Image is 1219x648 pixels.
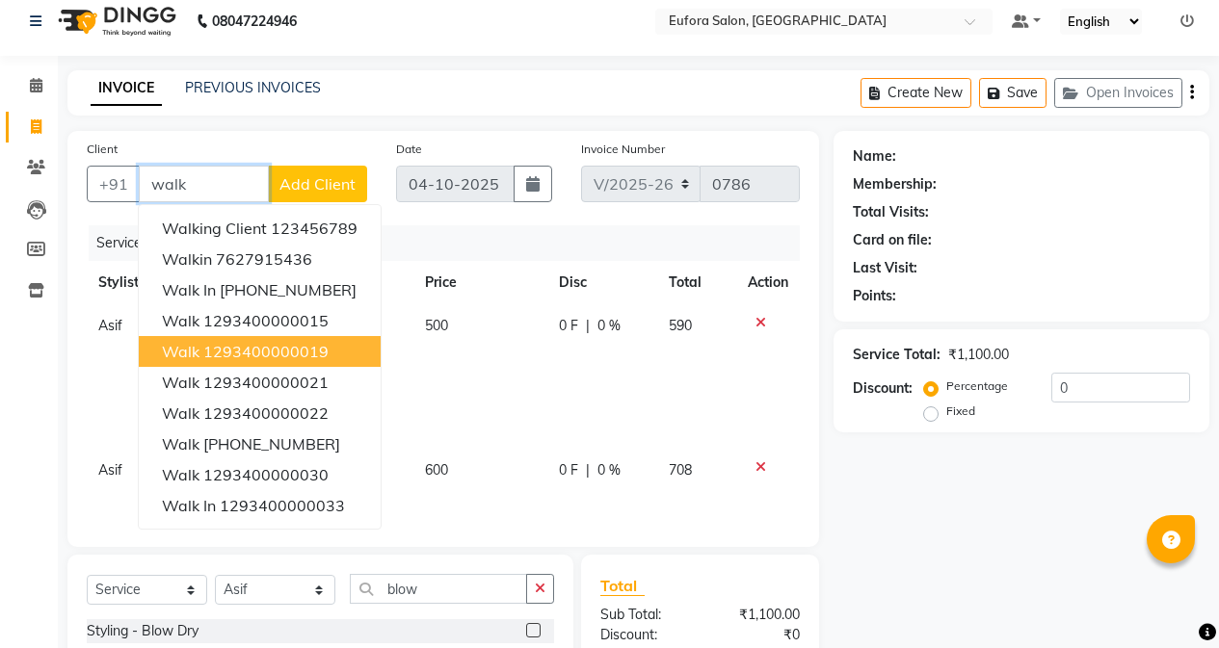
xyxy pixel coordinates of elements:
[853,202,929,222] div: Total Visits:
[271,219,358,238] ngb-highlight: 123456789
[162,342,199,361] span: walk
[597,460,621,480] span: 0 %
[669,461,692,479] span: 708
[597,316,621,336] span: 0 %
[586,605,701,625] div: Sub Total:
[396,141,422,158] label: Date
[350,574,527,604] input: Search or Scan
[268,166,367,202] button: Add Client
[162,434,199,454] span: walk
[203,403,329,423] ngb-highlight: 1293400000022
[220,496,345,515] ngb-highlight: 1293400000033
[203,342,329,361] ngb-highlight: 1293400000019
[162,219,267,238] span: Walking client
[203,465,329,484] ngb-highlight: 1293400000030
[98,461,122,479] span: Asif
[979,78,1047,108] button: Save
[736,261,800,304] th: Action
[162,403,199,423] span: walk
[162,496,216,515] span: walk in
[657,261,736,304] th: Total
[87,166,141,202] button: +91
[425,317,448,334] span: 500
[853,174,937,194] div: Membership:
[559,316,578,336] span: 0 F
[586,625,701,645] div: Discount:
[600,576,645,596] span: Total
[279,174,356,194] span: Add Client
[162,249,212,269] span: walkin
[559,460,578,480] span: 0 F
[547,261,657,304] th: Disc
[1054,78,1182,108] button: Open Invoices
[203,373,329,392] ngb-highlight: 1293400000021
[948,345,1009,365] div: ₹1,100.00
[700,605,814,625] div: ₹1,100.00
[669,317,692,334] span: 590
[853,146,896,167] div: Name:
[700,625,814,645] div: ₹0
[203,434,340,454] ngb-highlight: [PHONE_NUMBER]
[586,460,590,480] span: |
[861,78,971,108] button: Create New
[87,621,199,641] div: Styling - Blow Dry
[162,465,199,484] span: walk
[87,141,118,158] label: Client
[203,311,329,330] ngb-highlight: 1293400000015
[853,230,932,250] div: Card on file:
[185,79,321,96] a: PREVIOUS INVOICES
[162,311,199,330] span: walk
[87,261,225,304] th: Stylist
[162,373,199,392] span: walk
[853,378,913,399] div: Discount:
[853,286,896,306] div: Points:
[162,280,216,299] span: Walk In
[220,280,357,299] ngb-highlight: [PHONE_NUMBER]
[853,258,917,278] div: Last Visit:
[946,402,975,420] label: Fixed
[216,249,312,269] ngb-highlight: 7627915436
[853,345,941,365] div: Service Total:
[425,461,448,479] span: 600
[139,166,269,202] input: Search by Name/Mobile/Email/Code
[413,261,547,304] th: Price
[89,225,814,261] div: Services
[586,316,590,336] span: |
[98,317,122,334] span: Asif
[581,141,665,158] label: Invoice Number
[91,71,162,106] a: INVOICE
[946,377,1008,395] label: Percentage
